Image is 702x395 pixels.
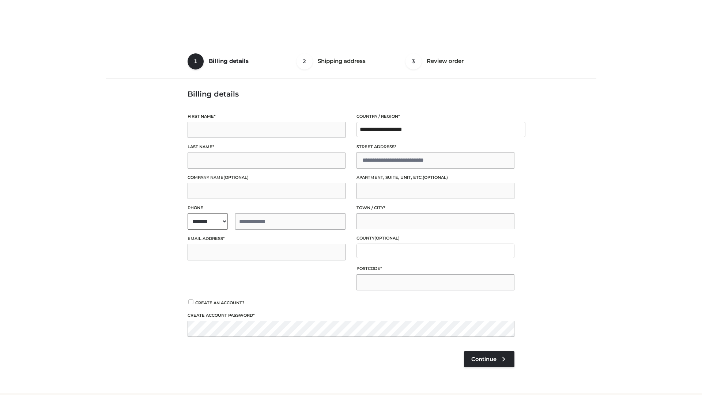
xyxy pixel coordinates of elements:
span: Create an account? [195,300,245,305]
span: Shipping address [318,57,366,64]
label: Apartment, suite, unit, etc. [356,174,514,181]
span: Review order [427,57,464,64]
label: Country / Region [356,113,514,120]
label: County [356,235,514,242]
label: Last name [188,143,346,150]
input: Create an account? [188,300,194,304]
label: Create account password [188,312,514,319]
h3: Billing details [188,90,514,98]
label: Email address [188,235,346,242]
label: Town / City [356,204,514,211]
span: 2 [297,53,313,69]
label: Company name [188,174,346,181]
span: (optional) [223,175,249,180]
span: Billing details [209,57,249,64]
label: Street address [356,143,514,150]
label: First name [188,113,346,120]
span: (optional) [374,236,400,241]
label: Phone [188,204,346,211]
span: 1 [188,53,204,69]
label: Postcode [356,265,514,272]
span: 3 [405,53,422,69]
a: Continue [464,351,514,367]
span: Continue [471,356,497,362]
span: (optional) [423,175,448,180]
